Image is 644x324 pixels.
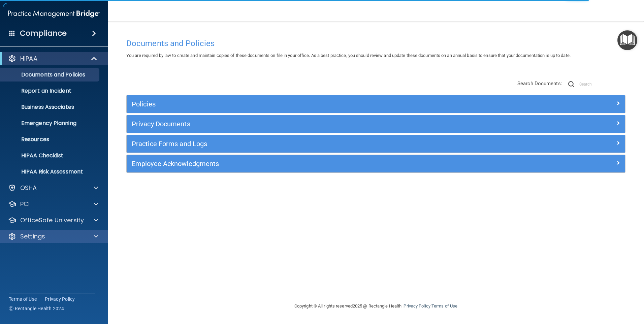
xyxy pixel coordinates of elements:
a: Settings [8,232,98,240]
img: PMB logo [8,7,100,21]
p: HIPAA Checklist [4,152,96,159]
p: Settings [20,232,45,240]
a: Employee Acknowledgments [132,158,620,169]
h4: Documents and Policies [126,39,625,48]
a: Practice Forms and Logs [132,138,620,149]
p: Report an Incident [4,88,96,94]
h5: Policies [132,100,495,108]
h4: Compliance [20,29,67,38]
span: Ⓒ Rectangle Health 2024 [9,305,64,312]
a: OfficeSafe University [8,216,98,224]
p: HIPAA [20,55,37,63]
p: OSHA [20,184,37,192]
button: Open Resource Center [617,30,637,50]
div: Copyright © All rights reserved 2025 @ Rectangle Health | | [253,295,499,317]
h5: Practice Forms and Logs [132,140,495,148]
a: Privacy Documents [132,119,620,129]
a: Terms of Use [431,303,457,309]
input: Search [579,79,625,89]
span: You are required by law to create and maintain copies of these documents on file in your office. ... [126,53,571,58]
a: Terms of Use [9,296,37,302]
p: PCI [20,200,30,208]
p: Resources [4,136,96,143]
h5: Privacy Documents [132,120,495,128]
a: Policies [132,99,620,109]
p: Documents and Policies [4,71,96,78]
a: Privacy Policy [404,303,430,309]
a: OSHA [8,184,98,192]
p: Business Associates [4,104,96,110]
p: Emergency Planning [4,120,96,127]
a: HIPAA [8,55,98,63]
a: PCI [8,200,98,208]
a: Privacy Policy [45,296,75,302]
img: ic-search.3b580494.png [568,81,574,87]
span: Search Documents: [517,80,562,87]
h5: Employee Acknowledgments [132,160,495,167]
p: OfficeSafe University [20,216,84,224]
p: HIPAA Risk Assessment [4,168,96,175]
